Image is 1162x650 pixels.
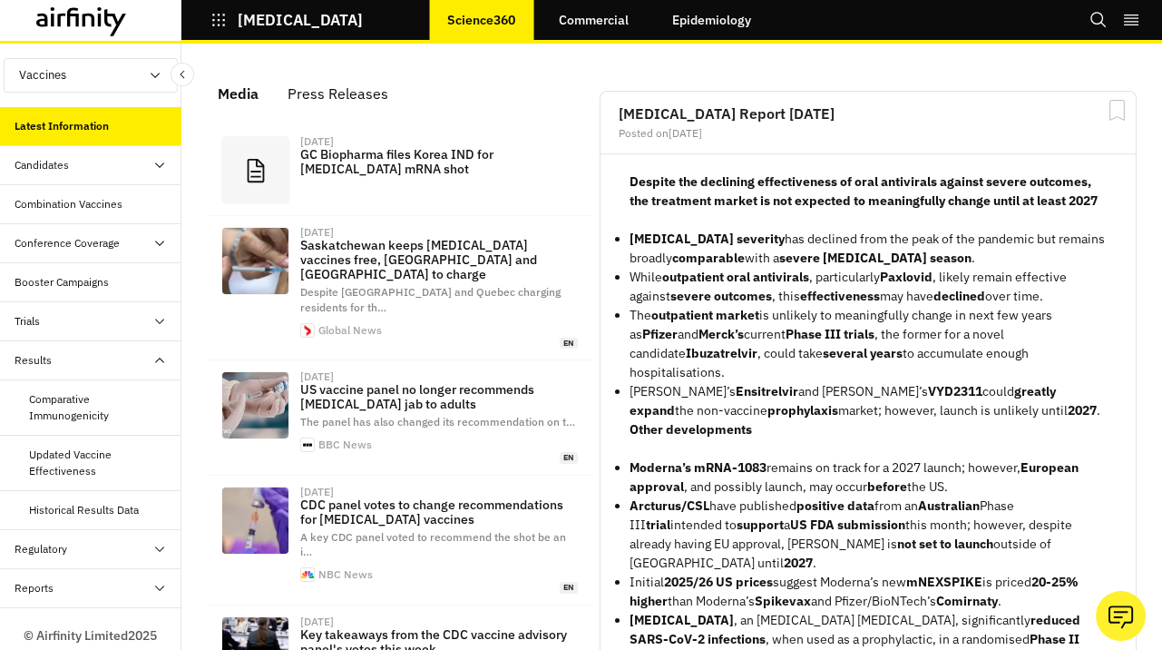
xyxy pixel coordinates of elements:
img: 134ef81f5668dc78080f6bd19ca2310b [301,324,314,337]
strong: declined [933,288,985,304]
strong: Australian [918,497,980,514]
strong: effectiveness [800,288,880,304]
strong: support [737,517,784,533]
strong: outcomes [714,288,772,304]
span: Despite [GEOGRAPHIC_DATA] and Quebec charging residents for th … [300,285,561,314]
strong: Arcturus/CSL [630,497,709,514]
div: [DATE] [300,487,334,497]
div: Global News [318,325,382,336]
p: has declined from the peak of the pandemic but remains broadly with a . [630,230,1107,268]
div: Combination Vaccines [15,196,122,212]
strong: prophylaxis [767,402,838,419]
p: Saskatchewan keeps [MEDICAL_DATA] vaccines free, [GEOGRAPHIC_DATA] and [GEOGRAPHIC_DATA] to charge [300,238,578,281]
div: Results [15,352,52,369]
div: Reports [15,580,54,596]
button: Vaccines [4,58,178,93]
svg: Bookmark Report [1106,99,1128,122]
strong: [MEDICAL_DATA] severity [630,231,785,247]
strong: Ibuzatrelvir [686,345,757,361]
div: Comparative Immunogenicity [29,391,167,424]
div: Trials [15,313,40,330]
strong: several years [823,345,903,361]
strong: 2027 [784,555,813,571]
button: [MEDICAL_DATA] [210,5,363,35]
strong: severe [670,288,711,304]
p: Science360 [447,13,515,27]
p: remains on track for a 2027 launch; however, , and possibly launch, may occur the US. [630,458,1107,497]
strong: Pfizer [642,326,678,342]
span: en [560,338,578,350]
strong: 2025/26 US prices [664,574,773,590]
p: have published from an Phase III intended to a this month; however, despite already having EU app... [630,497,1107,573]
img: d1989a987d22767ef765ed99cbd12e1805396ee9d251d80e840f665660b9185f.jpg [222,228,288,294]
div: [DATE] [300,616,334,627]
strong: severe [MEDICAL_DATA] season [779,250,972,266]
img: 5537caa0-9599-11f0-bbd3-97206a9cd9e0.jpg [222,372,288,438]
span: A key CDC panel voted to recommend the shot be an i … [300,530,566,559]
strong: before [867,478,907,495]
strong: [MEDICAL_DATA] [630,612,734,628]
strong: Ensitrelvir [736,383,798,399]
strong: outpatient market [651,307,759,323]
div: Booster Campaigns [15,274,109,291]
a: [DATE]US vaccine panel no longer recommends [MEDICAL_DATA] jab to adultsThe panel has also change... [207,360,592,475]
strong: not set to launch [897,536,993,552]
div: Historical Results Data [29,502,139,518]
strong: US FDA submission [790,517,905,533]
a: [DATE]GC Biopharma files Korea IND for [MEDICAL_DATA] mRNA shot [207,125,592,216]
div: Candidates [15,157,69,173]
img: android-icon-192x192.png [301,568,314,581]
strong: Spikevax [755,593,811,609]
img: 1758322454433_nn_ath_covid_vaccine_panel_250919_1920x1080-5d9saf.jpg [222,487,288,554]
span: en [560,582,578,594]
div: [DATE] [300,371,334,382]
strong: Despite the declining effectiveness of oral antivirals against severe outcomes, the treatment mar... [630,173,1098,209]
div: Media [218,80,259,107]
a: [DATE]CDC panel votes to change recommendations for [MEDICAL_DATA] vaccinesA key CDC panel voted ... [207,476,592,606]
strong: Moderna’s mRNA-1083 [630,459,767,476]
p: CDC panel votes to change recommendations for [MEDICAL_DATA] vaccines [300,497,578,527]
button: Close Sidebar [171,63,194,86]
strong: Comirnaty [936,593,998,609]
p: US vaccine panel no longer recommends [MEDICAL_DATA] jab to adults [300,382,578,411]
strong: trial [646,517,670,533]
div: Posted on [DATE] [619,128,1118,139]
strong: Merck’s [698,326,744,342]
div: Updated Vaccine Effectiveness [29,447,167,479]
strong: positive data [796,497,874,514]
div: Latest Information [15,118,109,134]
div: Regulatory [15,541,67,557]
button: Ask our analysts [1096,591,1146,641]
p: © Airfinity Limited 2025 [24,626,157,645]
span: en [560,452,578,464]
p: The is unlikely to meaningfully change in next few years as and current , the former for a novel ... [630,306,1107,382]
strong: Phase III trials [786,326,874,342]
div: Press Releases [288,80,388,107]
strong: 2027 [1068,402,1097,419]
strong: outpatient oral antivirals [662,269,809,285]
strong: mNEXSPIKE [906,574,982,590]
div: NBC News [318,569,373,580]
p: [MEDICAL_DATA] [238,12,363,28]
strong: Paxlovid [880,269,933,285]
button: Search [1089,5,1108,35]
p: Initial suggest Moderna’s new is priced than Moderna’s and Pfizer/BioNTech’s . [630,573,1107,611]
span: The panel has also changed its recommendation on t … [300,415,575,428]
strong: comparable [672,250,745,266]
img: apple-touch-icon.png [301,438,314,451]
p: GC Biopharma files Korea IND for [MEDICAL_DATA] mRNA shot [300,147,578,176]
strong: Other developments [630,421,752,438]
a: [DATE]Saskatchewan keeps [MEDICAL_DATA] vaccines free, [GEOGRAPHIC_DATA] and [GEOGRAPHIC_DATA] to... [207,216,592,360]
p: [PERSON_NAME]’s and [PERSON_NAME]’s could the non-vaccine market; however, launch is unlikely unt... [630,382,1107,420]
div: [DATE] [300,136,334,147]
div: [DATE] [300,227,334,238]
p: While , particularly , likely remain effective against , this may have over time. [630,268,1107,306]
strong: VYD2311 [928,383,982,399]
h2: [MEDICAL_DATA] Report [DATE] [619,106,1118,121]
div: BBC News [318,439,372,450]
div: Conference Coverage [15,235,120,251]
